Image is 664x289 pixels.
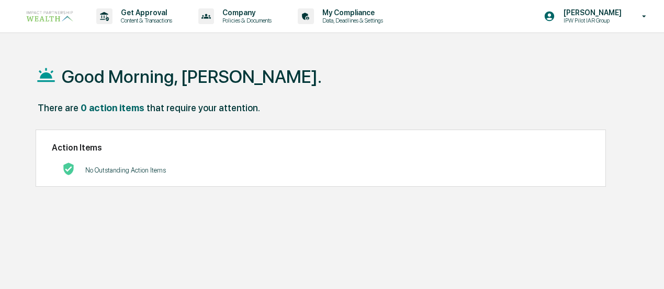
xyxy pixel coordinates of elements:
[314,17,388,24] p: Data, Deadlines & Settings
[38,102,78,113] div: There are
[555,17,627,24] p: IPW Pilot IAR Group
[62,66,322,87] h1: Good Morning, [PERSON_NAME].
[214,8,277,17] p: Company
[52,143,590,153] h2: Action Items
[555,8,627,17] p: [PERSON_NAME]
[81,102,144,113] div: 0 action items
[62,163,75,175] img: No Actions logo
[25,9,75,23] img: logo
[112,17,177,24] p: Content & Transactions
[214,17,277,24] p: Policies & Documents
[85,166,166,174] p: No Outstanding Action Items
[112,8,177,17] p: Get Approval
[147,102,260,113] div: that require your attention.
[314,8,388,17] p: My Compliance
